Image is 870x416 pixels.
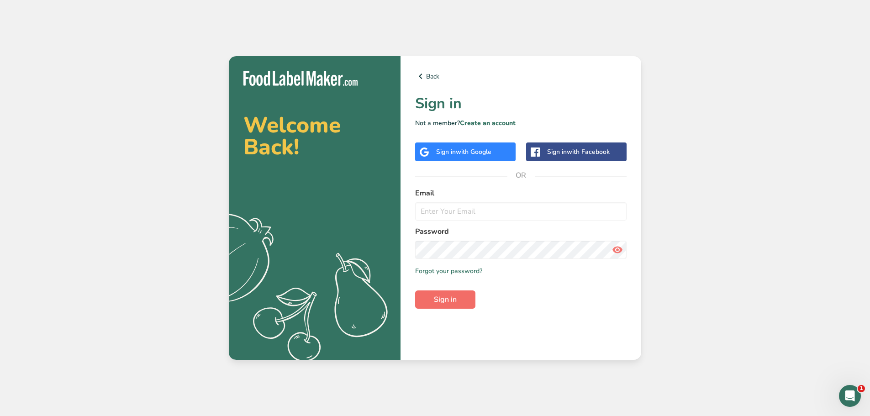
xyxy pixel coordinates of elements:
[507,162,535,189] span: OR
[415,202,627,221] input: Enter Your Email
[243,114,386,158] h2: Welcome Back!
[460,119,516,127] a: Create an account
[436,147,491,157] div: Sign in
[415,93,627,115] h1: Sign in
[456,147,491,156] span: with Google
[547,147,610,157] div: Sign in
[839,385,861,407] iframe: Intercom live chat
[858,385,865,392] span: 1
[415,188,627,199] label: Email
[434,294,457,305] span: Sign in
[415,290,475,309] button: Sign in
[567,147,610,156] span: with Facebook
[415,266,482,276] a: Forgot your password?
[415,71,627,82] a: Back
[415,118,627,128] p: Not a member?
[243,71,358,86] img: Food Label Maker
[415,226,627,237] label: Password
